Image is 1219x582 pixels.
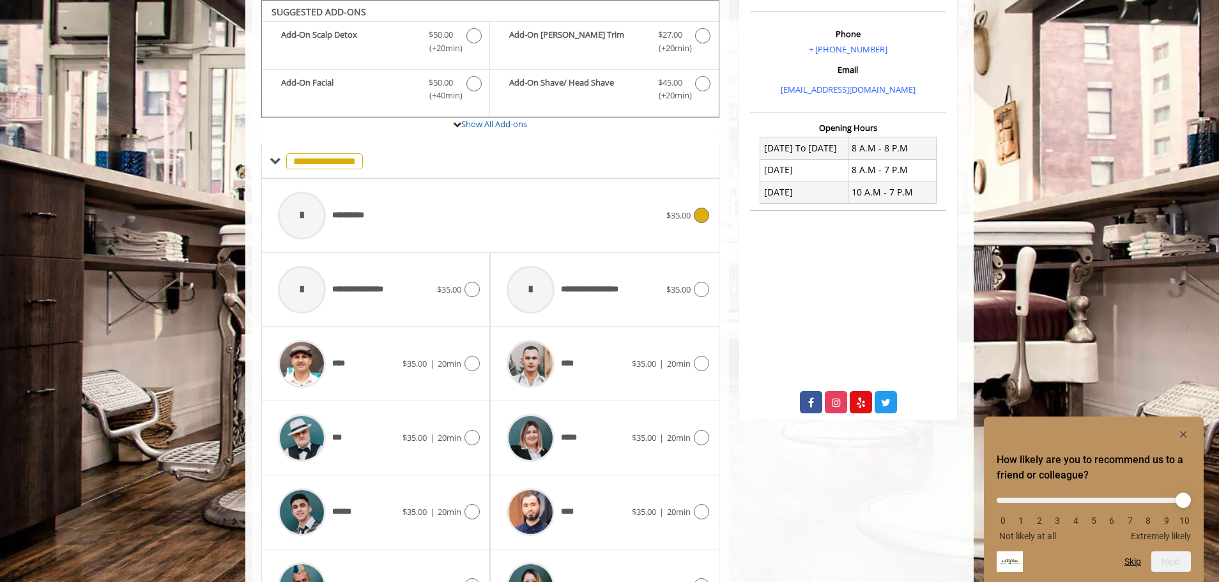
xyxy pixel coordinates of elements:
[1069,516,1082,526] li: 4
[848,137,936,159] td: 8 A.M - 8 P.M
[429,28,453,42] span: $50.00
[1124,516,1137,526] li: 7
[509,76,645,103] b: Add-On Shave/ Head Shave
[438,432,461,443] span: 20min
[760,181,848,203] td: [DATE]
[1176,427,1191,442] button: Hide survey
[632,358,656,369] span: $35.00
[651,42,689,55] span: (+20min )
[750,123,946,132] h3: Opening Hours
[753,65,943,74] h3: Email
[997,516,1009,526] li: 0
[1087,516,1100,526] li: 5
[666,284,691,295] span: $35.00
[429,76,453,89] span: $50.00
[509,28,645,55] b: Add-On [PERSON_NAME] Trim
[268,28,483,58] label: Add-On Scalp Detox
[760,137,848,159] td: [DATE] To [DATE]
[666,210,691,221] span: $35.00
[848,159,936,181] td: 8 A.M - 7 P.M
[1051,516,1064,526] li: 3
[658,28,682,42] span: $27.00
[402,432,427,443] span: $35.00
[1160,516,1173,526] li: 9
[430,506,434,517] span: |
[997,488,1191,541] div: How likely are you to recommend us to a friend or colleague? Select an option from 0 to 10, with ...
[667,432,691,443] span: 20min
[438,358,461,369] span: 20min
[496,28,712,58] label: Add-On Beard Trim
[1178,516,1191,526] li: 10
[1015,516,1027,526] li: 1
[1033,516,1046,526] li: 2
[1151,551,1191,572] button: Next question
[437,284,461,295] span: $35.00
[281,28,416,55] b: Add-On Scalp Detox
[1142,516,1154,526] li: 8
[809,43,887,55] a: + [PHONE_NUMBER]
[438,506,461,517] span: 20min
[667,358,691,369] span: 20min
[1131,531,1191,541] span: Extremely likely
[461,118,527,130] a: Show All Add-ons
[667,506,691,517] span: 20min
[272,6,366,18] b: SUGGESTED ADD-ONS
[848,181,936,203] td: 10 A.M - 7 P.M
[281,76,416,103] b: Add-On Facial
[651,89,689,102] span: (+20min )
[1105,516,1118,526] li: 6
[999,531,1056,541] span: Not likely at all
[430,432,434,443] span: |
[430,358,434,369] span: |
[402,358,427,369] span: $35.00
[781,84,916,95] a: [EMAIL_ADDRESS][DOMAIN_NAME]
[496,76,712,106] label: Add-On Shave/ Head Shave
[268,76,483,106] label: Add-On Facial
[422,42,460,55] span: (+20min )
[402,506,427,517] span: $35.00
[632,506,656,517] span: $35.00
[753,29,943,38] h3: Phone
[997,427,1191,572] div: How likely are you to recommend us to a friend or colleague? Select an option from 0 to 10, with ...
[658,76,682,89] span: $45.00
[659,358,664,369] span: |
[422,89,460,102] span: (+40min )
[997,452,1191,483] h2: How likely are you to recommend us to a friend or colleague? Select an option from 0 to 10, with ...
[1124,556,1141,567] button: Skip
[632,432,656,443] span: $35.00
[659,432,664,443] span: |
[659,506,664,517] span: |
[760,159,848,181] td: [DATE]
